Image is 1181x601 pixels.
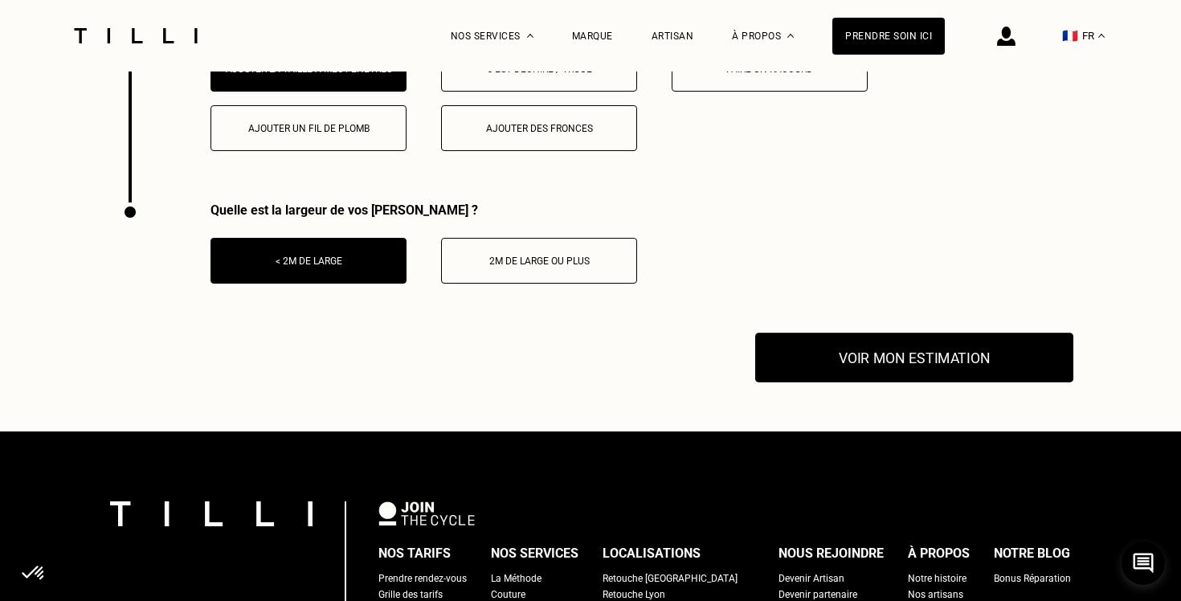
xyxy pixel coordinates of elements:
[210,105,407,151] button: Ajouter un fil de plomb
[832,18,945,55] a: Prendre soin ici
[219,256,398,267] div: < 2m de large
[210,202,637,218] div: Quelle est la largeur de vos [PERSON_NAME] ?
[491,570,541,587] a: La Méthode
[652,31,694,42] a: Artisan
[441,105,637,151] button: Ajouter des fronces
[210,238,407,284] button: < 2m de large
[378,542,451,566] div: Nos tarifs
[572,31,613,42] a: Marque
[527,34,533,38] img: Menu déroulant
[778,542,884,566] div: Nous rejoindre
[378,501,475,525] img: logo Join The Cycle
[787,34,794,38] img: Menu déroulant à propos
[450,123,628,134] div: Ajouter des fronces
[994,570,1071,587] a: Bonus Réparation
[603,570,738,587] a: Retouche [GEOGRAPHIC_DATA]
[450,256,628,267] div: 2m de large ou plus
[997,27,1015,46] img: icône connexion
[908,542,970,566] div: À propos
[110,501,313,526] img: logo Tilli
[68,28,203,43] img: Logo du service de couturière Tilli
[908,570,966,587] a: Notre histoire
[378,570,467,587] a: Prendre rendez-vous
[219,123,398,134] div: Ajouter un fil de plomb
[755,333,1073,382] button: Voir mon estimation
[1062,28,1078,43] span: 🇫🇷
[778,570,844,587] a: Devenir Artisan
[994,542,1070,566] div: Notre blog
[1098,34,1105,38] img: menu déroulant
[491,542,578,566] div: Nos services
[441,238,637,284] button: 2m de large ou plus
[603,542,701,566] div: Localisations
